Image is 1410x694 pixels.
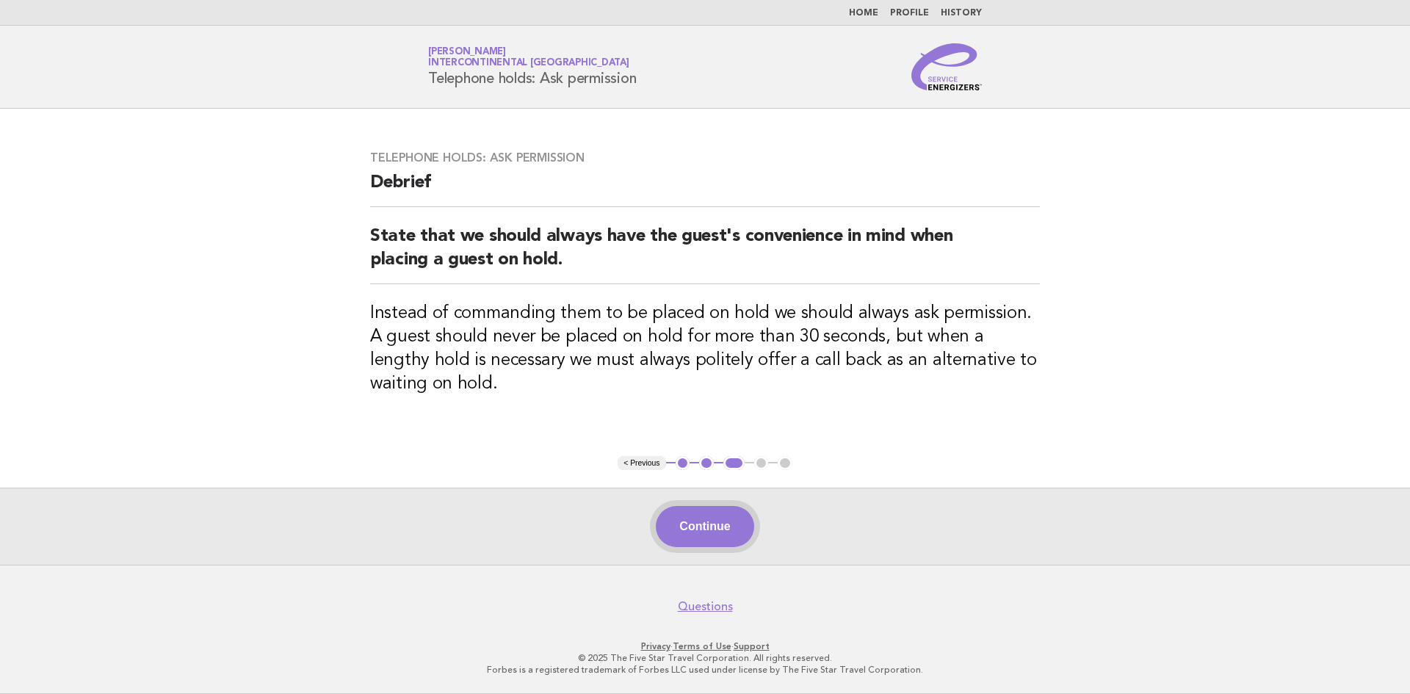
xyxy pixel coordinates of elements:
[678,599,733,614] a: Questions
[256,640,1154,652] p: · ·
[673,641,731,651] a: Terms of Use
[656,506,753,547] button: Continue
[256,664,1154,676] p: Forbes is a registered trademark of Forbes LLC used under license by The Five Star Travel Corpora...
[849,9,878,18] a: Home
[676,456,690,471] button: 1
[370,151,1040,165] h3: Telephone holds: Ask permission
[911,43,982,90] img: Service Energizers
[256,652,1154,664] p: © 2025 The Five Star Travel Corporation. All rights reserved.
[890,9,929,18] a: Profile
[428,47,629,68] a: [PERSON_NAME]InterContinental [GEOGRAPHIC_DATA]
[370,225,1040,284] h2: State that we should always have the guest's convenience in mind when placing a guest on hold.
[370,171,1040,207] h2: Debrief
[941,9,982,18] a: History
[734,641,770,651] a: Support
[428,48,636,86] h1: Telephone holds: Ask permission
[428,59,629,68] span: InterContinental [GEOGRAPHIC_DATA]
[370,302,1040,396] h3: Instead of commanding them to be placed on hold we should always ask permission. A guest should n...
[723,456,745,471] button: 3
[618,456,665,471] button: < Previous
[699,456,714,471] button: 2
[641,641,670,651] a: Privacy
